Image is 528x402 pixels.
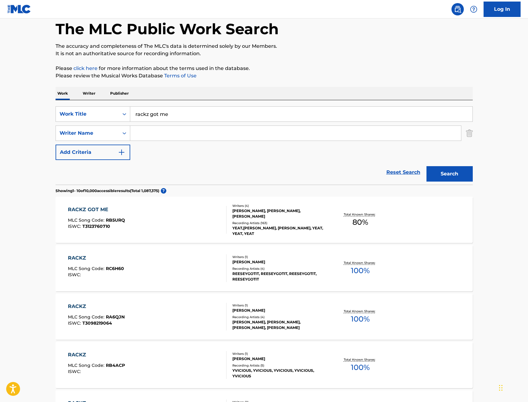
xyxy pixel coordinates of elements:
[60,129,115,137] div: Writer Name
[68,266,106,271] span: MLC Song Code :
[497,372,528,402] iframe: Chat Widget
[68,303,125,310] div: RACKZ
[468,3,480,15] div: Help
[56,245,473,291] a: RACKZMLC Song Code:RC6H60ISWC:Writers (1)[PERSON_NAME]Recording Artists (4)REESEYGOTIT, REESEYGOT...
[60,110,115,118] div: Work Title
[232,208,326,219] div: [PERSON_NAME], [PERSON_NAME], [PERSON_NAME]
[82,320,112,326] span: T3098219064
[163,73,197,79] a: Terms of Use
[108,87,131,100] p: Publisher
[68,351,125,359] div: RACKZ
[232,308,326,313] div: [PERSON_NAME]
[454,6,461,13] img: search
[232,271,326,282] div: REESEYGOTIT, REESEYGOTIT, REESEYGOTIT, REESEYGOTIT
[232,303,326,308] div: Writers ( 1 )
[344,309,377,314] p: Total Known Shares:
[73,65,98,71] a: click here
[499,379,503,397] div: Drag
[232,266,326,271] div: Recording Artists ( 4 )
[161,188,166,194] span: ?
[68,254,124,262] div: RACKZ
[56,20,279,38] h1: The MLC Public Work Search
[68,314,106,320] span: MLC Song Code :
[106,217,125,223] span: RB5URQ
[68,369,82,374] span: ISWC :
[426,166,473,182] button: Search
[232,356,326,362] div: [PERSON_NAME]
[232,363,326,368] div: Recording Artists ( 5 )
[466,125,473,141] img: Delete Criterion
[68,224,82,229] span: ISWC :
[232,221,326,225] div: Recording Artists ( 163 )
[344,260,377,265] p: Total Known Shares:
[106,314,125,320] span: RA6QJN
[351,265,370,276] span: 100 %
[383,166,423,179] a: Reset Search
[118,149,125,156] img: 9d2ae6d4665cec9f34b9.svg
[56,188,159,194] p: Showing 1 - 10 of 10,000 accessible results (Total 1,087,375 )
[351,362,370,373] span: 100 %
[106,266,124,271] span: RC6H60
[68,320,82,326] span: ISWC :
[344,212,377,217] p: Total Known Shares:
[56,106,473,185] form: Search Form
[56,342,473,388] a: RACKZMLC Song Code:RB4ACPISWC:Writers (1)[PERSON_NAME]Recording Artists (5)YVICIOUS, YVICIOUS, YV...
[352,217,368,228] span: 80 %
[232,351,326,356] div: Writers ( 1 )
[82,224,110,229] span: T3123760710
[232,255,326,259] div: Writers ( 1 )
[56,87,70,100] p: Work
[344,357,377,362] p: Total Known Shares:
[232,368,326,379] div: YVICIOUS, YVICIOUS, YVICIOUS, YVICIOUS, YVICIOUS
[56,145,130,160] button: Add Criteria
[351,314,370,325] span: 100 %
[7,5,31,14] img: MLC Logo
[56,43,473,50] p: The accuracy and completeness of The MLC's data is determined solely by our Members.
[451,3,464,15] a: Public Search
[56,293,473,340] a: RACKZMLC Song Code:RA6QJNISWC:T3098219064Writers (1)[PERSON_NAME]Recording Artists (4)[PERSON_NAM...
[68,363,106,368] span: MLC Song Code :
[232,225,326,236] div: YEAT,[PERSON_NAME], [PERSON_NAME], YEAT, YEAT, YEAT
[232,203,326,208] div: Writers ( 4 )
[470,6,477,13] img: help
[106,363,125,368] span: RB4ACP
[56,65,473,72] p: Please for more information about the terms used in the database.
[232,319,326,330] div: [PERSON_NAME], [PERSON_NAME], [PERSON_NAME], [PERSON_NAME]
[232,315,326,319] div: Recording Artists ( 4 )
[484,2,521,17] a: Log In
[68,217,106,223] span: MLC Song Code :
[68,206,125,213] div: RACKZ GOT ME
[68,272,82,277] span: ISWC :
[56,50,473,57] p: It is not an authoritative source for recording information.
[56,72,473,80] p: Please review the Musical Works Database
[56,197,473,243] a: RACKZ GOT MEMLC Song Code:RB5URQISWC:T3123760710Writers (4)[PERSON_NAME], [PERSON_NAME], [PERSON_...
[232,259,326,265] div: [PERSON_NAME]
[81,87,97,100] p: Writer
